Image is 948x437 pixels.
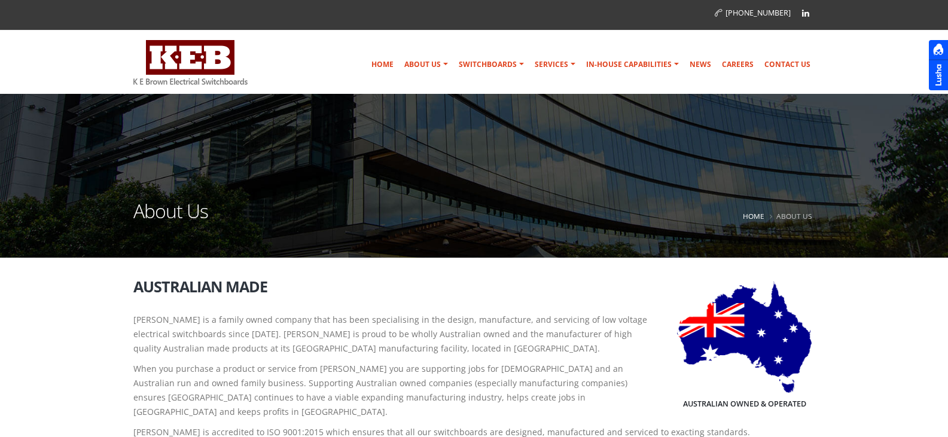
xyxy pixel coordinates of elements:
p: [PERSON_NAME] is a family owned company that has been specialising in the design, manufacture, an... [133,313,815,356]
a: Home [367,53,398,77]
h1: About Us [133,201,208,236]
p: When you purchase a product or service from [PERSON_NAME] you are supporting jobs for [DEMOGRAPHI... [133,362,815,419]
a: Linkedin [797,4,815,22]
a: In-house Capabilities [581,53,684,77]
a: Switchboards [454,53,529,77]
a: News [685,53,716,77]
a: [PHONE_NUMBER] [715,8,791,18]
a: About Us [400,53,453,77]
li: About Us [767,209,812,224]
h5: Australian Owned & Operated [683,399,806,410]
a: Careers [717,53,758,77]
a: Home [743,211,764,221]
a: Contact Us [760,53,815,77]
a: Services [530,53,580,77]
img: K E Brown Electrical Switchboards [133,40,248,85]
h2: Australian Made [133,279,815,295]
